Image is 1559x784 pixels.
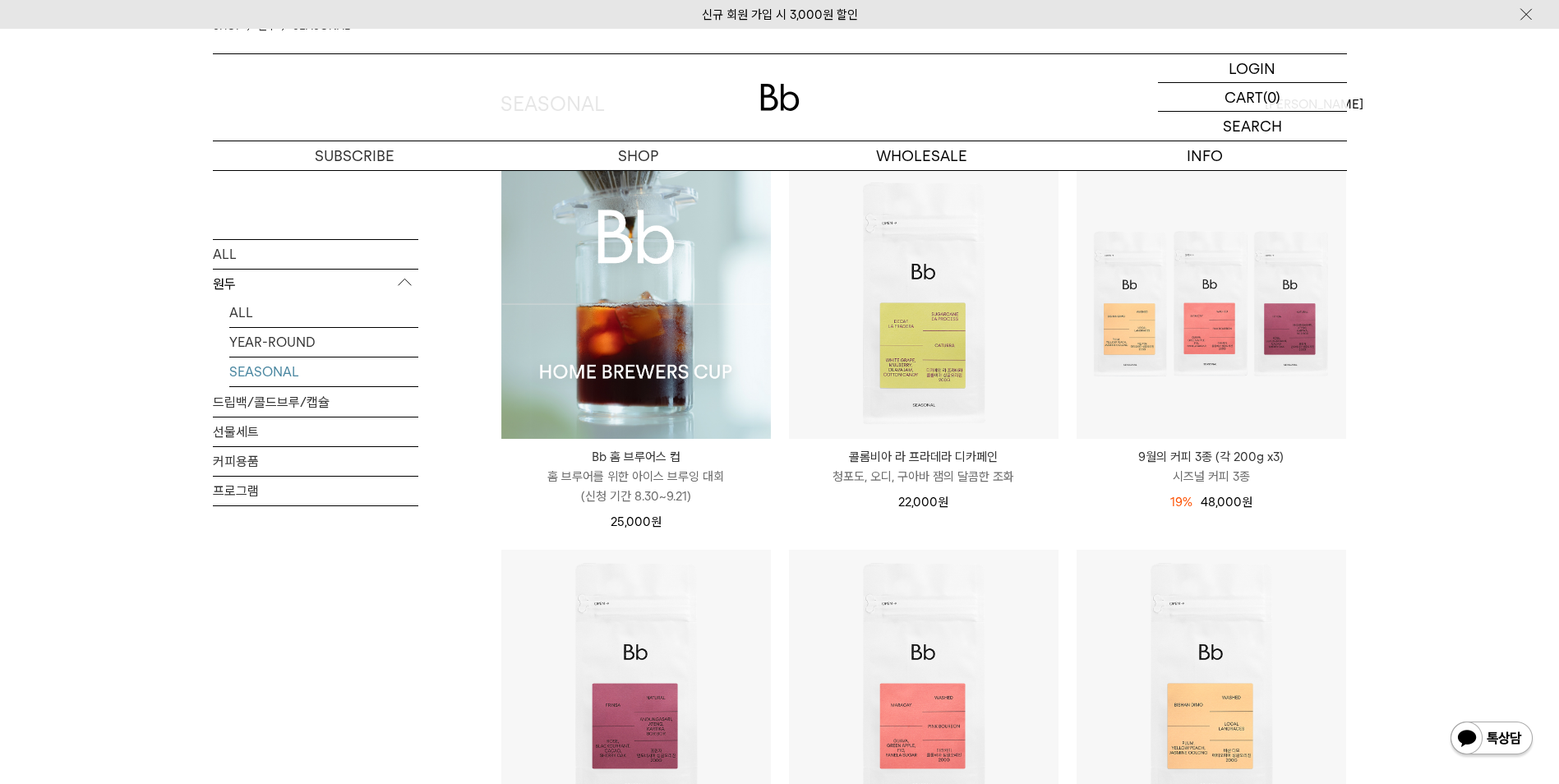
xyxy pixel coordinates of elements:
a: SUBSCRIBE [213,141,496,170]
a: 콜롬비아 라 프라데라 디카페인 청포도, 오디, 구아바 잼의 달콤한 조화 [789,447,1059,487]
a: 커피용품 [213,446,418,475]
p: 청포도, 오디, 구아바 잼의 달콤한 조화 [789,467,1059,487]
p: 홈 브루어를 위한 아이스 브루잉 대회 (신청 기간 8.30~9.21) [501,467,771,506]
p: 콜롬비아 라 프라데라 디카페인 [789,447,1059,467]
p: SEARCH [1223,112,1282,141]
span: 48,000 [1201,495,1252,510]
a: 신규 회원 가입 시 3,000원 할인 [702,7,858,22]
a: 프로그램 [213,476,418,505]
a: 드립백/콜드브루/캡슐 [213,387,418,416]
a: 9월의 커피 3종 (각 200g x3) 시즈널 커피 3종 [1077,447,1346,487]
span: 원 [651,514,662,529]
img: 카카오톡 채널 1:1 채팅 버튼 [1449,720,1534,759]
p: 원두 [213,269,418,298]
a: Bb 홈 브루어스 컵 홈 브루어를 위한 아이스 브루잉 대회(신청 기간 8.30~9.21) [501,447,771,506]
a: LOGIN [1158,54,1347,83]
p: WHOLESALE [780,141,1063,170]
a: ALL [229,297,418,326]
span: 원 [1242,495,1252,510]
a: YEAR-ROUND [229,327,418,356]
img: 9월의 커피 3종 (각 200g x3) [1077,169,1346,439]
img: 콜롬비아 라 프라데라 디카페인 [789,169,1059,439]
p: 9월의 커피 3종 (각 200g x3) [1077,447,1346,467]
p: Bb 홈 브루어스 컵 [501,447,771,467]
span: 25,000 [611,514,662,529]
span: 22,000 [898,495,948,510]
a: ALL [213,239,418,268]
a: SEASONAL [229,357,418,385]
p: CART [1225,83,1263,111]
div: 19% [1170,492,1192,512]
p: 시즈널 커피 3종 [1077,467,1346,487]
p: LOGIN [1229,54,1275,82]
a: SHOP [496,141,780,170]
a: CART (0) [1158,83,1347,112]
p: (0) [1263,83,1280,111]
span: 원 [938,495,948,510]
img: 로고 [760,84,800,111]
img: Bb 홈 브루어스 컵 [501,169,771,439]
a: 선물세트 [213,417,418,445]
p: INFO [1063,141,1347,170]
